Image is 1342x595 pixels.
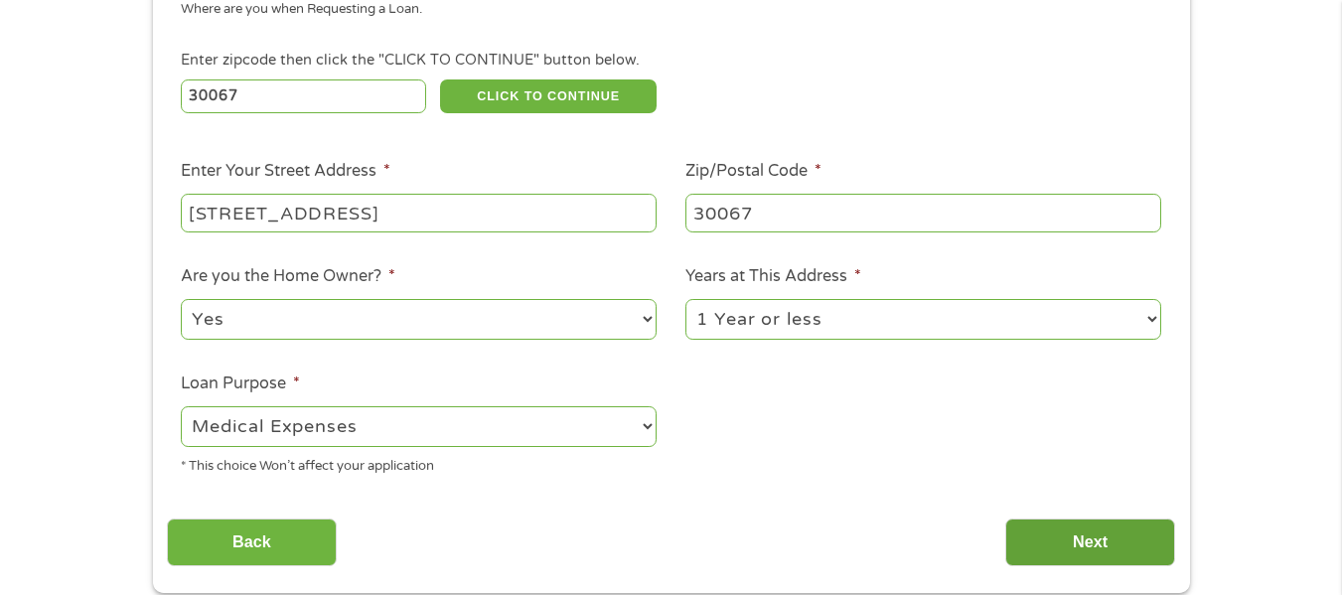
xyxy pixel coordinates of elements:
[685,266,861,287] label: Years at This Address
[181,266,395,287] label: Are you the Home Owner?
[685,161,821,182] label: Zip/Postal Code
[181,194,657,231] input: 1 Main Street
[181,161,390,182] label: Enter Your Street Address
[1005,519,1175,567] input: Next
[167,519,337,567] input: Back
[440,79,657,113] button: CLICK TO CONTINUE
[181,450,657,477] div: * This choice Won’t affect your application
[181,373,300,394] label: Loan Purpose
[181,79,426,113] input: Enter Zipcode (e.g 01510)
[181,50,1160,72] div: Enter zipcode then click the "CLICK TO CONTINUE" button below.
